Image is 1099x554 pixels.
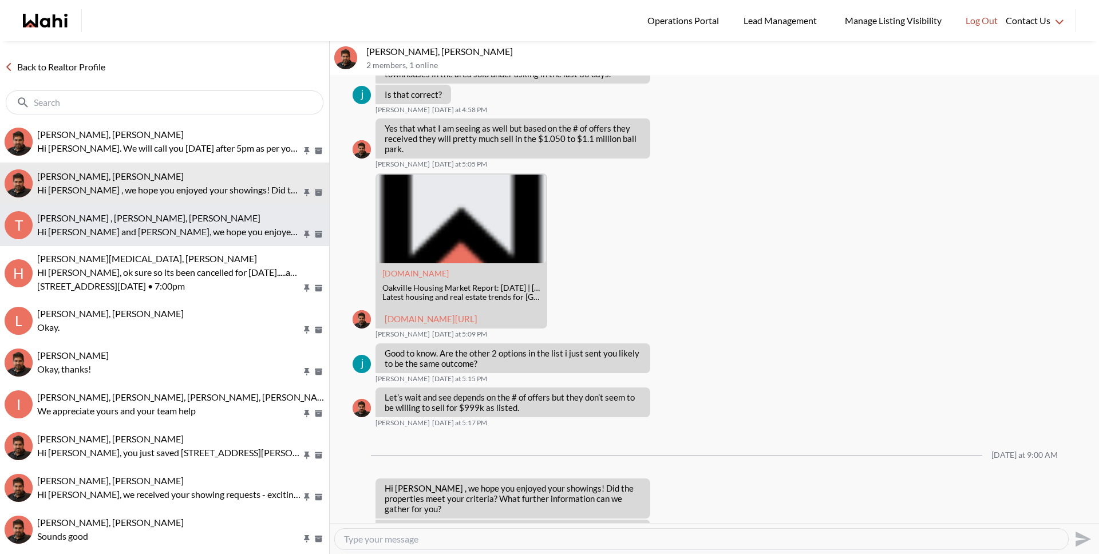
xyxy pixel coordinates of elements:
[385,483,641,514] p: Hi [PERSON_NAME] , we hope you enjoyed your showings! Did the properties meet your criteria? What...
[841,13,945,28] span: Manage Listing Visibility
[5,474,33,502] img: H
[37,362,302,376] p: Okay, thanks!
[5,516,33,544] div: Dr. Nithya Mohan, Faraz
[353,399,371,417] img: F
[302,492,312,502] button: Pin
[432,374,487,383] time: 2025-10-05T21:15:08.056Z
[353,355,371,373] div: Souhel Bally
[37,320,302,334] p: Okay.
[5,211,33,239] div: T
[744,13,821,28] span: Lead Management
[5,390,33,418] div: I
[37,141,302,155] p: Hi [PERSON_NAME]. We will call you [DATE] after 5pm as per your availability, to discuss.
[313,409,325,418] button: Archive
[385,89,442,100] p: Is that correct?
[37,308,184,319] span: [PERSON_NAME], [PERSON_NAME]
[382,283,540,293] div: Oakville Housing Market Report: [DATE] | [GEOGRAPHIC_DATA]
[37,529,302,543] p: Sounds good
[302,367,312,377] button: Pin
[382,268,449,278] a: Attachment
[353,399,371,417] div: Faraz Azam
[5,259,33,287] div: H
[353,86,371,104] div: Souhel Bally
[5,474,33,502] div: Heidy Jaeger, Faraz
[375,418,430,428] span: [PERSON_NAME]
[353,310,371,329] div: Faraz Azam
[313,367,325,377] button: Archive
[313,188,325,197] button: Archive
[385,123,641,154] p: Yes that what I am seeing as well but based on the # of offers they received they will pretty muc...
[375,374,430,383] span: [PERSON_NAME]
[302,146,312,156] button: Pin
[37,279,302,293] p: [STREET_ADDRESS][DATE] • 7:00pm
[366,46,1094,57] p: [PERSON_NAME], [PERSON_NAME]
[37,183,302,197] p: Hi [PERSON_NAME] , we hope you enjoyed your showings! Did the properties meet your criteria? What...
[5,349,33,377] img: l
[302,325,312,335] button: Pin
[5,432,33,460] img: J
[302,229,312,239] button: Pin
[302,409,312,418] button: Pin
[313,283,325,293] button: Archive
[385,348,641,369] p: Good to know. Are the other 2 options in the list i just sent you likely to be the same outcome?
[432,105,487,114] time: 2025-10-05T20:58:19.378Z
[385,314,477,324] a: [DOMAIN_NAME][URL]
[432,160,487,169] time: 2025-10-05T21:05:45.347Z
[37,266,302,279] p: Hi [PERSON_NAME], ok sure so its been cancelled for [DATE].....and its been re booked for [DATE]....
[5,169,33,197] img: S
[37,253,257,264] span: [PERSON_NAME][MEDICAL_DATA], [PERSON_NAME]
[432,418,487,428] time: 2025-10-05T21:17:27.660Z
[313,450,325,460] button: Archive
[302,534,312,544] button: Pin
[5,516,33,544] img: D
[313,325,325,335] button: Archive
[37,446,302,460] p: Hi [PERSON_NAME], you just saved [STREET_ADDRESS][PERSON_NAME]. Would you like to book a showing ...
[37,404,302,418] p: We appreciate yours and your team help
[37,475,184,486] span: [PERSON_NAME], [PERSON_NAME]
[5,349,33,377] div: liuhong chen, Faraz
[375,105,430,114] span: [PERSON_NAME]
[313,229,325,239] button: Archive
[375,330,430,339] span: [PERSON_NAME]
[5,169,33,197] div: Souhel Bally, Faraz
[5,307,33,335] div: l
[375,160,430,169] span: [PERSON_NAME]
[353,140,371,159] img: F
[334,46,357,69] img: S
[344,533,1059,545] textarea: Type your message
[37,517,184,528] span: [PERSON_NAME], [PERSON_NAME]
[377,175,546,263] img: Oakville Housing Market Report: 5th Oct, 2025 | Wahi
[353,140,371,159] div: Faraz Azam
[647,13,723,28] span: Operations Portal
[353,310,371,329] img: F
[37,212,260,223] span: [PERSON_NAME] , [PERSON_NAME], [PERSON_NAME]
[313,492,325,502] button: Archive
[366,61,1094,70] p: 2 members , 1 online
[37,391,334,402] span: [PERSON_NAME], [PERSON_NAME], [PERSON_NAME], [PERSON_NAME]
[37,350,109,361] span: [PERSON_NAME]
[353,86,371,104] img: S
[5,432,33,460] div: Jeremy Turino, Faraz
[302,450,312,460] button: Pin
[1069,526,1094,552] button: Send
[353,355,371,373] img: S
[334,46,357,69] div: Souhel Bally, Faraz
[34,97,298,108] input: Search
[385,392,641,413] p: Let’s wait and see depends on the # of offers but they don’t seem to be willing to sell for $999k...
[432,330,487,339] time: 2025-10-05T21:09:05.715Z
[5,128,33,156] img: C
[37,171,184,181] span: [PERSON_NAME], [PERSON_NAME]
[302,188,312,197] button: Pin
[37,225,302,239] p: Hi [PERSON_NAME] and [PERSON_NAME], we hope you enjoyed your showings! Did the properties meet yo...
[991,450,1058,460] div: [DATE] at 9:00 AM
[966,13,998,28] span: Log Out
[382,292,540,302] div: Latest housing and real estate trends for [GEOGRAPHIC_DATA]. Find sales history, number of active...
[23,14,68,27] a: Wahi homepage
[37,433,184,444] span: [PERSON_NAME], [PERSON_NAME]
[313,534,325,544] button: Archive
[5,128,33,156] div: Caroline Madelar, Faraz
